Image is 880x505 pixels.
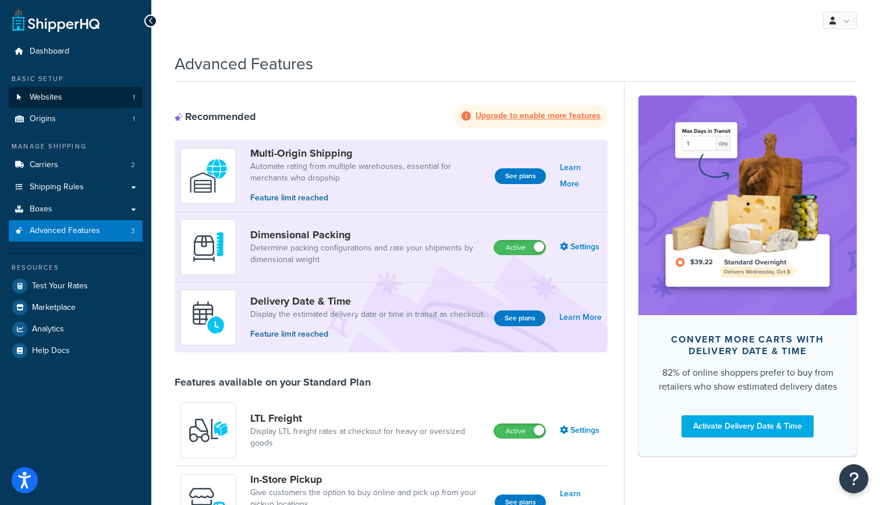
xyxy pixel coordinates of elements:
button: See plans [494,310,545,326]
label: Active [494,241,545,255]
a: Determine packing configurations and rate your shipments by dimensional weight [250,242,484,266]
label: Active [494,424,545,438]
li: Websites [9,87,143,108]
span: Analytics [32,324,64,334]
span: Boxes [30,204,52,214]
a: Delivery Date & Time [250,295,485,308]
span: 2 [131,160,135,170]
span: Websites [30,93,62,103]
div: Features available on your Standard Plan [175,376,371,389]
div: Manage Shipping [9,142,143,151]
button: Open Resource Center [839,464,868,493]
a: Advanced Features3 [9,220,143,242]
a: Shipping Rules [9,176,143,198]
a: Origins1 [9,108,143,130]
a: Dashboard [9,41,143,62]
a: Websites1 [9,87,143,108]
a: Test Your Rates [9,276,143,296]
a: LTL Freight [250,412,484,425]
span: Help Docs [32,346,70,356]
a: Help Docs [9,340,143,361]
span: Carriers [30,160,58,170]
span: Shipping Rules [30,182,84,192]
li: Origins [9,108,143,130]
div: Basic Setup [9,74,143,84]
div: Convert more carts with delivery date & time [657,334,838,357]
li: Advanced Features [9,220,143,242]
span: Marketplace [32,303,76,313]
span: Advanced Features [30,226,100,236]
a: Settings [560,422,602,439]
a: Learn More [560,160,602,192]
strong: Upgrade to enable more features [476,110,601,122]
img: feature-image-ddt-36eae7f7280da8017bfb280eaccd9c446f90b1fe08728e4019434db127062ab4.png [656,113,839,297]
a: Settings [560,239,602,255]
a: In-Store Pickup [250,473,485,486]
a: Display the estimated delivery date or time in transit as checkout. [250,309,485,320]
a: Carriers2 [9,154,143,176]
p: Feature limit reached [250,192,485,204]
li: Carriers [9,154,143,176]
a: Boxes [9,199,143,220]
span: 1 [133,93,135,103]
img: gfkeb5ejjkALwAAAABJRU5ErkJggg== [188,297,229,338]
a: Marketplace [9,297,143,318]
p: Feature limit reached [250,328,485,341]
a: Display LTL freight rates at checkout for heavy or oversized goods [250,426,484,449]
div: Resources [9,263,143,273]
span: Test Your Rates [32,281,88,291]
div: Recommended [175,110,256,123]
a: Automate rating from multiple warehouses, essential for merchants who dropship [250,161,485,184]
img: WatD5o0RtDAAAAAElFTkSuQmCC [188,156,229,196]
button: See plans [495,168,546,184]
a: Analytics [9,319,143,340]
span: 1 [133,114,135,124]
span: Origins [30,114,56,124]
a: Activate Delivery Date & Time [682,415,814,437]
a: Multi-Origin Shipping [250,147,485,160]
a: Learn More [559,309,602,326]
h1: Advanced Features [175,52,313,75]
img: DTVBYsAAAAAASUVORK5CYII= [188,227,229,267]
span: Dashboard [30,47,69,56]
img: y79ZsPf0fXUFUhFXDzUgf+ktZg5F2+ohG75+v3d2s1D9TjoU8PiyCIluIjV41seZevKCRuEjTPPOKHJsQcmKCXGdfprl3L4q7... [188,410,229,451]
span: 3 [131,226,135,236]
div: 82% of online shoppers prefer to buy from retailers who show estimated delivery dates [657,366,838,394]
a: Dimensional Packing [250,228,484,241]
